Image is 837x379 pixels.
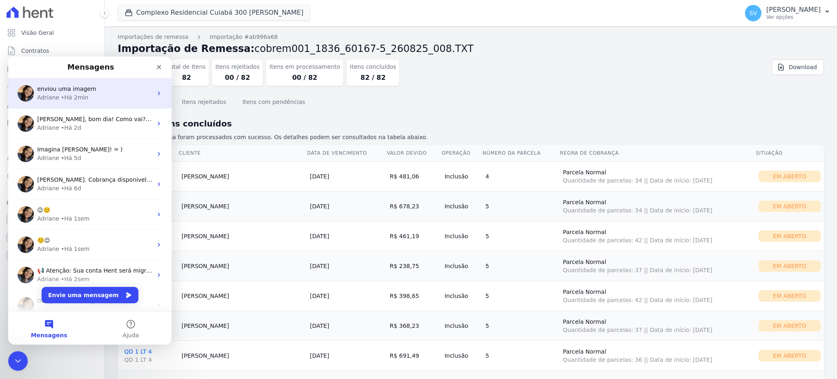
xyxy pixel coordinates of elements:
div: Adriane [29,249,51,257]
td: 5 [482,311,560,341]
th: Data de Vencimento [307,145,386,162]
span: [PERSON_NAME], bom dia! Como vai? Obrigada pela atualização do distrato. = ) [29,59,260,66]
td: R$ 678,23 [386,191,441,221]
td: [PERSON_NAME] [178,281,307,311]
div: Plataformas [7,198,98,208]
span: Ajuda [114,276,131,282]
td: Parcela Normal [559,281,755,311]
td: [PERSON_NAME] [178,251,307,281]
td: [DATE] [307,311,386,341]
img: Profile image for Adriane [9,210,26,227]
td: [DATE] [307,191,386,221]
span: Obrigada [PERSON_NAME]! = ) [29,241,118,248]
div: Em Aberto [759,290,821,302]
span: SV [750,10,757,16]
span: Quantidade de parcelas: 36 || Data de início: [DATE] [563,356,752,364]
div: Adriane [29,219,51,227]
button: Itens com pendências [241,92,307,113]
th: Operação [441,145,482,162]
td: 5 [482,251,560,281]
td: R$ 461,19 [386,221,441,251]
th: Regra de Cobrança [559,145,755,162]
iframe: Intercom live chat [8,351,28,371]
a: Importação #ab996a68 [210,33,278,41]
td: [DATE] [307,161,386,191]
div: • Há 5d [53,97,73,106]
td: [PERSON_NAME] [178,191,307,221]
a: Negativação [3,169,101,185]
p: 82 itens da remessa foram processados com sucesso. Os detalhes podem ser consultados na tabela ab... [118,133,824,142]
td: Parcela Normal [559,221,755,251]
th: Valor devido [386,145,441,162]
th: Cliente [178,145,307,162]
button: Complexo Residencial Cuiabá 300 [PERSON_NAME] [118,5,310,20]
img: Profile image for Adriane [9,89,26,106]
td: Parcela Normal [559,161,755,191]
button: Ajuda [82,255,163,288]
td: R$ 691,49 [386,341,441,370]
th: Situação [755,145,824,162]
a: QD 1 LT 4QD 1 LT 4 [124,348,175,364]
span: Quantidade de parcelas: 42 || Data de início: [DATE] [563,296,752,304]
dt: Total de Itens [168,63,206,71]
span: ☺️😉 [29,180,42,187]
button: Envie uma mensagem [34,230,130,247]
a: Transferências [3,133,101,149]
td: R$ 398,65 [386,281,441,311]
td: [PERSON_NAME] [178,341,307,370]
dd: 00 / 82 [215,73,260,83]
div: • Há 2sem [53,219,81,227]
div: Em Aberto [759,230,821,242]
span: 😉☺️ [29,150,42,157]
a: Lotes [3,79,101,95]
td: R$ 238,75 [386,251,441,281]
dt: Itens em processamento [269,63,340,71]
td: [DATE] [307,281,386,311]
img: Profile image for Adriane [9,150,26,166]
a: Minha Carteira [3,115,101,131]
span: Quantidade de parcelas: 37 || Data de início: [DATE] [563,326,752,334]
td: 5 [482,191,560,221]
img: Profile image for Adriane [9,241,26,257]
a: Clientes [3,97,101,113]
td: Inclusão [441,161,482,191]
div: Em Aberto [759,171,821,182]
nav: Breadcrumb [118,33,824,41]
div: Em Aberto [759,260,821,272]
td: Inclusão [441,251,482,281]
span: Visão Geral [21,29,54,37]
span: Contratos [21,47,49,55]
dd: 82 / 82 [350,73,396,83]
th: Número da Parcela [482,145,560,162]
td: Inclusão [441,191,482,221]
td: Parcela Normal [559,311,755,341]
td: [PERSON_NAME] [178,311,307,341]
td: Inclusão [441,221,482,251]
img: Profile image for Adriane [9,180,26,196]
h2: Importação de Remessa: [118,41,824,56]
td: Inclusão [441,311,482,341]
img: Profile image for Adriane [9,120,26,136]
span: [PERSON_NAME]. Cobrança disponivel no link: [URL][DOMAIN_NAME] [29,120,226,126]
a: Parcelas [3,61,101,77]
a: Crédito [3,151,101,167]
div: Adriane [29,158,51,167]
dd: 00 / 82 [269,73,340,83]
a: Contratos [3,43,101,59]
div: Em Aberto [759,320,821,332]
div: • Há 6d [53,128,73,136]
td: [PERSON_NAME] [178,221,307,251]
p: Ver opções [766,14,821,20]
td: 5 [482,341,560,370]
div: • Há 2sem [53,249,81,257]
div: Em Aberto [759,350,821,361]
span: Quantidade de parcelas: 42 || Data de início: [DATE] [563,236,752,244]
a: Recebíveis [3,211,101,228]
a: Importações de remessa [118,33,188,41]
